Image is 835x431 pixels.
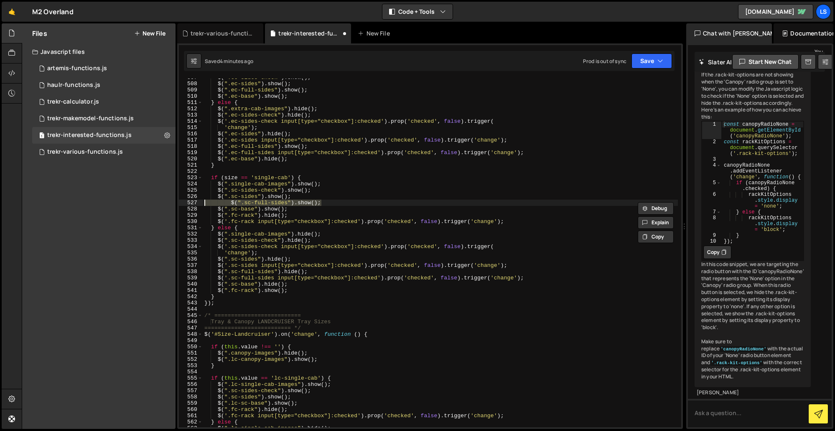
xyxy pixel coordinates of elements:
[179,388,203,394] div: 557
[179,369,203,375] div: 554
[47,132,132,139] div: trekr-interested-functions.js
[720,346,767,352] code: 'canopyRadioNone'
[47,115,134,122] div: trekr-makemodel-functions.js
[179,256,203,262] div: 536
[32,29,47,38] h2: Files
[179,287,203,294] div: 541
[638,202,674,215] button: Debug
[179,375,203,381] div: 555
[816,4,831,19] a: LS
[2,2,22,22] a: 🤙
[179,331,203,337] div: 548
[179,112,203,118] div: 513
[179,200,203,206] div: 527
[32,110,176,127] div: 11669/37446.js
[702,162,721,180] div: 4
[179,93,203,99] div: 510
[697,389,809,396] div: [PERSON_NAME]
[32,94,176,110] div: 11669/27653.js
[205,58,253,65] div: Saved
[47,81,100,89] div: haulr-functions.js
[179,243,203,250] div: 534
[702,180,721,192] div: 5
[179,150,203,156] div: 519
[702,192,721,209] div: 6
[47,98,99,106] div: trekr-calculator.js
[179,413,203,419] div: 561
[179,356,203,363] div: 552
[22,43,176,60] div: Javascript files
[179,294,203,300] div: 542
[631,53,672,68] button: Save
[179,337,203,344] div: 549
[179,162,203,168] div: 521
[358,29,393,38] div: New File
[638,231,674,243] button: Copy
[179,131,203,137] div: 516
[179,187,203,193] div: 525
[702,209,721,215] div: 7
[711,47,823,56] div: You
[179,363,203,369] div: 553
[179,262,203,269] div: 537
[191,29,253,38] div: trekr-various-functions.js
[32,60,176,77] div: 11669/42207.js
[179,306,203,312] div: 544
[179,406,203,413] div: 560
[179,218,203,225] div: 530
[32,77,176,94] div: 11669/40542.js
[134,30,165,37] button: New File
[179,419,203,425] div: 562
[179,143,203,150] div: 518
[179,319,203,325] div: 546
[32,7,74,17] div: M2 Overland
[179,231,203,237] div: 532
[32,144,176,160] div: 11669/37341.js
[179,269,203,275] div: 538
[32,127,176,144] div: 11669/42694.js
[702,233,721,238] div: 9
[699,58,732,66] h2: Slater AI
[179,156,203,162] div: 520
[382,4,453,19] button: Code + Tools
[179,206,203,212] div: 528
[702,238,721,244] div: 10
[179,350,203,356] div: 551
[774,23,833,43] div: Documentation
[179,325,203,331] div: 547
[220,58,253,65] div: 4 minutes ago
[278,29,341,38] div: trekr-interested-functions.js
[179,381,203,388] div: 556
[738,4,813,19] a: [DOMAIN_NAME]
[179,118,203,124] div: 514
[179,137,203,143] div: 517
[583,58,626,65] div: Prod is out of sync
[179,181,203,187] div: 524
[179,168,203,175] div: 522
[47,148,123,156] div: trekr-various-functions.js
[179,212,203,218] div: 529
[179,124,203,131] div: 515
[179,275,203,281] div: 539
[179,281,203,287] div: 540
[702,215,721,233] div: 8
[702,122,721,139] div: 1
[702,139,721,157] div: 2
[179,225,203,231] div: 531
[179,81,203,87] div: 508
[695,65,811,387] div: If the .rack-kit-options are not showing when the 'Canopy' radio group is set to 'None', you can ...
[179,175,203,181] div: 523
[179,250,203,256] div: 535
[686,23,772,43] div: Chat with [PERSON_NAME]
[179,312,203,319] div: 545
[179,400,203,406] div: 559
[39,133,44,139] span: 1
[732,54,799,69] button: Start new chat
[179,193,203,200] div: 526
[179,300,203,306] div: 543
[703,246,731,259] button: Copy
[638,216,674,229] button: Explain
[47,65,107,72] div: artemis-functions.js
[179,106,203,112] div: 512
